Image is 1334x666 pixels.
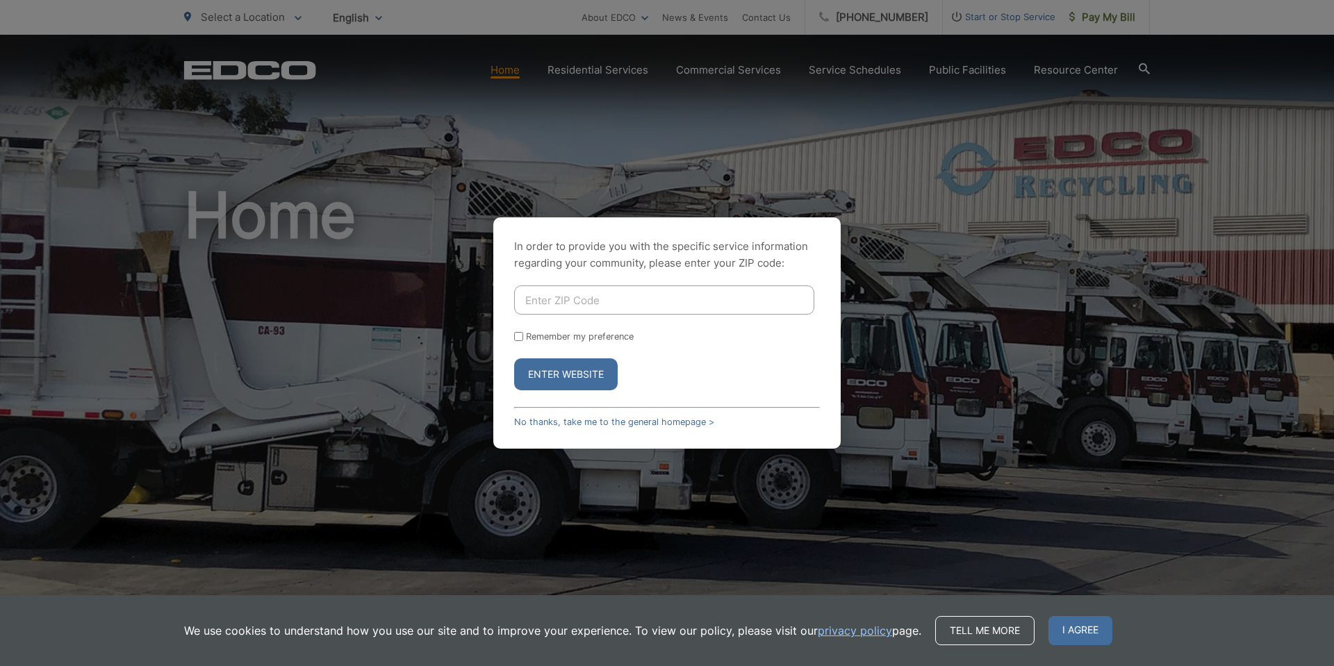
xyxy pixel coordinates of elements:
[526,331,634,342] label: Remember my preference
[514,285,814,315] input: Enter ZIP Code
[818,622,892,639] a: privacy policy
[514,417,714,427] a: No thanks, take me to the general homepage >
[1048,616,1112,645] span: I agree
[184,622,921,639] p: We use cookies to understand how you use our site and to improve your experience. To view our pol...
[514,358,618,390] button: Enter Website
[514,238,820,272] p: In order to provide you with the specific service information regarding your community, please en...
[935,616,1035,645] a: Tell me more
